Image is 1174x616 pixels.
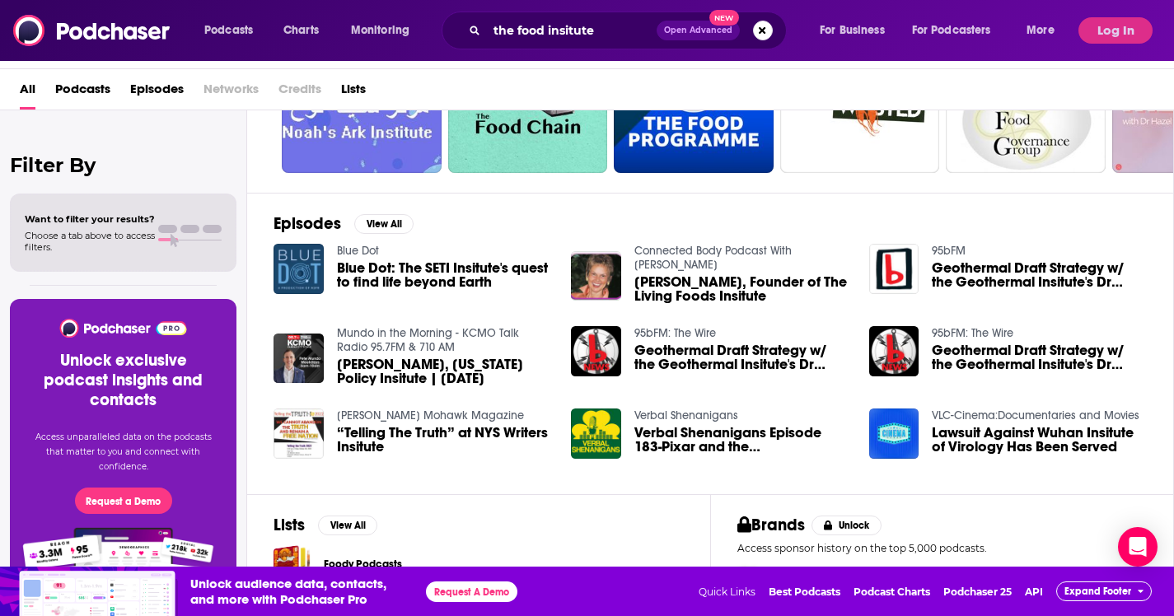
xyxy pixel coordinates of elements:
[274,244,324,294] a: Blue Dot: The SETI Insitute's quest to find life beyond Earth
[634,426,849,454] span: Verbal Shenanigans Episode 183-Pixar and the [PERSON_NAME] Insitute
[1078,17,1153,44] button: Log In
[932,426,1147,454] a: Lawsuit Against Wuhan Insitute of Virology Has Been Served
[854,586,930,598] a: Podcast Charts
[1064,586,1131,597] span: Expand Footer
[337,408,524,422] a: Hudson Mohawk Magazine
[943,586,1012,598] a: Podchaser 25
[932,408,1139,422] a: VLC-Cinema:Documentaries and Movies
[337,357,552,385] span: [PERSON_NAME], [US_STATE] Policy Insitute | [DATE]
[318,516,377,535] button: View All
[341,76,366,110] a: Lists
[30,351,217,410] h3: Unlock exclusive podcast insights and contacts
[337,261,552,289] a: Blue Dot: The SETI Insitute's quest to find life beyond Earth
[912,19,991,42] span: For Podcasters
[274,334,324,384] img: Dave Trabert, Kansas Policy Insitute | 7-16-24
[1015,17,1075,44] button: open menu
[190,576,413,607] span: Unlock audience data, contacts, and more with Podchaser Pro
[634,275,849,303] a: Brenda Cobb, Founder of The Living Foods Insitute
[737,515,806,535] h2: Brands
[193,17,274,44] button: open menu
[487,17,657,44] input: Search podcasts, credits, & more...
[337,426,552,454] a: “Telling The Truth” at NYS Writers Insitute
[19,571,178,616] img: Insights visual
[324,555,402,573] a: Foody Podcasts
[808,17,905,44] button: open menu
[273,17,329,44] a: Charts
[1118,527,1158,567] div: Open Intercom Messenger
[901,17,1015,44] button: open menu
[571,408,621,459] img: Verbal Shenanigans Episode 183-Pixar and the Jane Goodall Insitute
[932,326,1013,340] a: 95bFM: The Wire
[337,357,552,385] a: Dave Trabert, Kansas Policy Insitute | 7-16-24
[1025,586,1043,598] a: API
[664,26,732,35] span: Open Advanced
[869,244,919,294] img: Geothermal Draft Strategy w/ the Geothermal Insitute's Dr John O'Sullivan: 4 August, 2025
[274,545,311,582] a: Foody Podcasts
[130,76,184,110] a: Episodes
[25,230,155,253] span: Choose a tab above to access filters.
[699,586,755,598] span: Quick Links
[869,326,919,376] img: Geothermal Draft Strategy w/ the Geothermal Insitute's Dr John O'Sullivan: 4 August, 2025
[426,581,517,602] button: Request A Demo
[634,275,849,303] span: [PERSON_NAME], Founder of The Living Foods Insitute
[820,19,885,42] span: For Business
[283,19,319,42] span: Charts
[657,21,740,40] button: Open AdvancedNew
[634,343,849,371] a: Geothermal Draft Strategy w/ the Geothermal Insitute's Dr John O'Sullivan: 4 August, 2025
[634,426,849,454] a: Verbal Shenanigans Episode 183-Pixar and the Jane Goodall Insitute
[30,430,217,474] p: Access unparalleled data on the podcasts that matter to you and connect with confidence.
[571,251,621,301] img: Brenda Cobb, Founder of The Living Foods Insitute
[351,19,409,42] span: Monitoring
[203,76,259,110] span: Networks
[634,244,792,272] a: Connected Body Podcast With Laura London
[932,261,1147,289] span: Geothermal Draft Strategy w/ the Geothermal Insitute's Dr [PERSON_NAME]: [DATE]
[769,586,840,598] a: Best Podcasts
[274,515,377,535] a: ListsView All
[457,12,802,49] div: Search podcasts, credits, & more...
[278,76,321,110] span: Credits
[20,76,35,110] a: All
[634,343,849,371] span: Geothermal Draft Strategy w/ the Geothermal Insitute's Dr [PERSON_NAME]: [DATE]
[58,319,188,338] img: Podchaser - Follow, Share and Rate Podcasts
[274,213,414,234] a: EpisodesView All
[932,261,1147,289] a: Geothermal Draft Strategy w/ the Geothermal Insitute's Dr John O'Sullivan: 4 August, 2025
[634,326,716,340] a: 95bFM: The Wire
[932,244,966,258] a: 95bFM
[274,408,324,459] img: “Telling The Truth” at NYS Writers Insitute
[75,488,172,514] button: Request a Demo
[13,15,171,46] img: Podchaser - Follow, Share and Rate Podcasts
[571,326,621,376] img: Geothermal Draft Strategy w/ the Geothermal Insitute's Dr John O'Sullivan: 4 August, 2025
[274,515,305,535] h2: Lists
[737,542,1148,554] p: Access sponsor history on the top 5,000 podcasts.
[10,153,236,177] h2: Filter By
[204,19,253,42] span: Podcasts
[634,408,738,422] a: Verbal Shenanigans
[25,213,155,225] span: Want to filter your results?
[869,408,919,459] img: Lawsuit Against Wuhan Insitute of Virology Has Been Served
[17,527,229,614] img: Pro Features
[55,76,110,110] a: Podcasts
[337,244,379,258] a: Blue Dot
[274,213,341,234] h2: Episodes
[354,214,414,234] button: View All
[339,17,431,44] button: open menu
[1056,581,1152,601] button: Expand Footer
[932,343,1147,371] span: Geothermal Draft Strategy w/ the Geothermal Insitute's Dr [PERSON_NAME]: [DATE]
